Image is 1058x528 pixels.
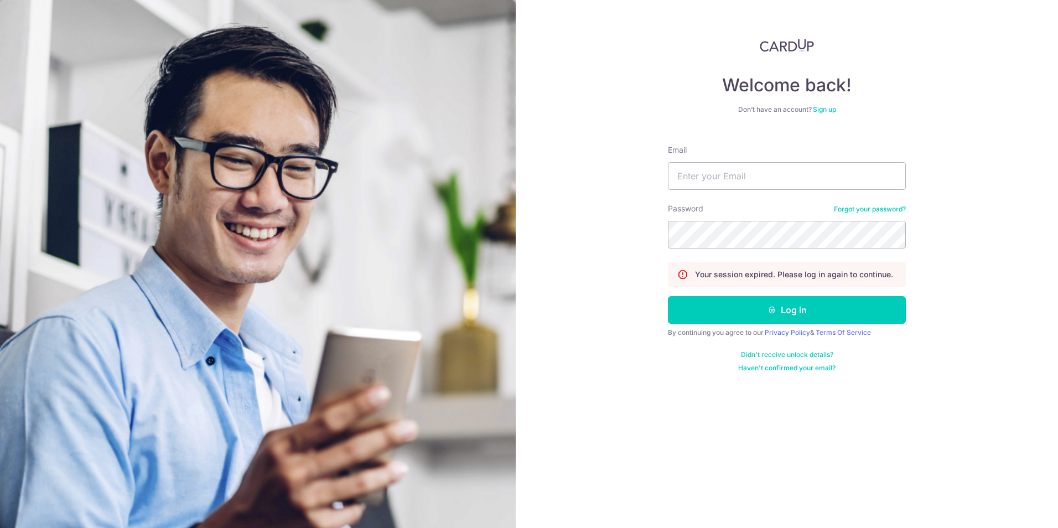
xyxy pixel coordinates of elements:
p: Your session expired. Please log in again to continue. [695,269,893,280]
input: Enter your Email [668,162,906,190]
label: Password [668,203,703,214]
a: Sign up [813,105,836,113]
div: Don’t have an account? [668,105,906,114]
a: Didn't receive unlock details? [741,350,833,359]
button: Log in [668,296,906,324]
a: Terms Of Service [816,328,871,337]
label: Email [668,144,687,156]
a: Privacy Policy [765,328,810,337]
h4: Welcome back! [668,74,906,96]
img: CardUp Logo [760,39,814,52]
div: By continuing you agree to our & [668,328,906,337]
a: Haven't confirmed your email? [738,364,836,372]
a: Forgot your password? [834,205,906,214]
